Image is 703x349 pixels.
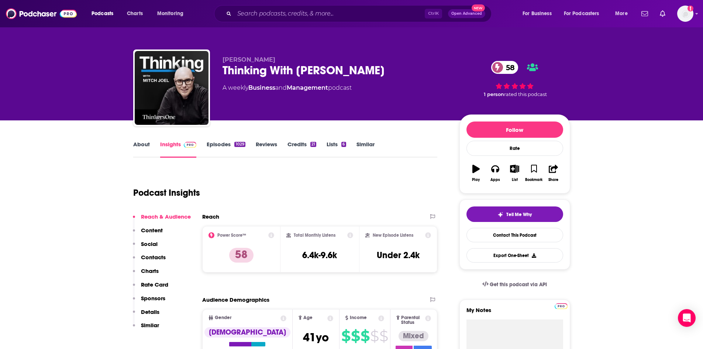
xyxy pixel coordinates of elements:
[223,56,275,63] span: [PERSON_NAME]
[399,331,428,341] div: Mixed
[133,281,168,295] button: Rate Card
[133,227,163,240] button: Content
[122,8,147,20] a: Charts
[466,228,563,242] a: Contact This Podcast
[157,8,183,19] span: Monitoring
[229,248,254,263] p: 58
[497,212,503,218] img: tell me why sparkle
[517,8,561,20] button: open menu
[448,9,485,18] button: Open AdvancedNew
[615,8,628,19] span: More
[524,160,544,187] button: Bookmark
[350,315,367,320] span: Income
[133,308,159,322] button: Details
[204,327,290,338] div: [DEMOGRAPHIC_DATA]
[133,141,150,158] a: About
[677,6,693,22] img: User Profile
[141,213,191,220] p: Reach & Audience
[202,296,269,303] h2: Audience Demographics
[133,254,166,267] button: Contacts
[466,141,563,156] div: Rate
[548,178,558,182] div: Share
[215,315,231,320] span: Gender
[472,178,480,182] div: Play
[133,322,159,335] button: Similar
[379,330,388,342] span: $
[377,250,420,261] h3: Under 2.4k
[234,142,245,147] div: 1029
[86,8,123,20] button: open menu
[356,141,375,158] a: Similar
[657,7,668,20] a: Show notifications dropdown
[303,330,329,345] span: 41 yo
[472,4,485,11] span: New
[133,295,165,308] button: Sponsors
[490,178,500,182] div: Apps
[506,212,532,218] span: Tell Me Why
[133,240,158,254] button: Social
[294,233,335,238] h2: Total Monthly Listens
[221,5,499,22] div: Search podcasts, credits, & more...
[141,254,166,261] p: Contacts
[466,122,563,138] button: Follow
[141,281,168,288] p: Rate Card
[223,83,352,92] div: A weekly podcast
[303,315,313,320] span: Age
[512,178,518,182] div: List
[677,6,693,22] span: Logged in as megcassidy
[141,227,163,234] p: Content
[466,206,563,222] button: tell me why sparkleTell Me Why
[688,6,693,11] svg: Add a profile image
[555,302,568,309] a: Pro website
[544,160,563,187] button: Share
[486,160,505,187] button: Apps
[678,309,696,327] div: Open Intercom Messenger
[638,7,651,20] a: Show notifications dropdown
[370,330,379,342] span: $
[141,295,165,302] p: Sponsors
[92,8,113,19] span: Podcasts
[141,267,159,274] p: Charts
[559,8,610,20] button: open menu
[256,141,277,158] a: Reviews
[217,233,246,238] h2: Power Score™
[610,8,637,20] button: open menu
[499,61,518,74] span: 58
[287,84,328,91] a: Management
[135,51,209,125] img: Thinking With Mitch Joel
[484,92,504,97] span: 1 person
[476,276,553,294] a: Get this podcast via API
[310,142,316,147] div: 21
[127,8,143,19] span: Charts
[133,267,159,281] button: Charts
[133,213,191,227] button: Reach & Audience
[207,141,245,158] a: Episodes1029
[287,141,316,158] a: Credits21
[6,7,77,21] img: Podchaser - Follow, Share and Rate Podcasts
[525,178,542,182] div: Bookmark
[341,330,350,342] span: $
[141,322,159,329] p: Similar
[425,9,442,18] span: Ctrl K
[184,142,197,148] img: Podchaser Pro
[555,303,568,309] img: Podchaser Pro
[361,330,369,342] span: $
[466,248,563,263] button: Export One-Sheet
[504,92,547,97] span: rated this podcast
[401,315,424,325] span: Parental Status
[505,160,524,187] button: List
[351,330,360,342] span: $
[491,61,518,74] a: 58
[564,8,599,19] span: For Podcasters
[202,213,219,220] h2: Reach
[466,160,486,187] button: Play
[327,141,346,158] a: Lists6
[133,187,200,198] h1: Podcast Insights
[160,141,197,158] a: InsightsPodchaser Pro
[234,8,425,20] input: Search podcasts, credits, & more...
[302,250,337,261] h3: 6.4k-9.6k
[141,308,159,315] p: Details
[152,8,193,20] button: open menu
